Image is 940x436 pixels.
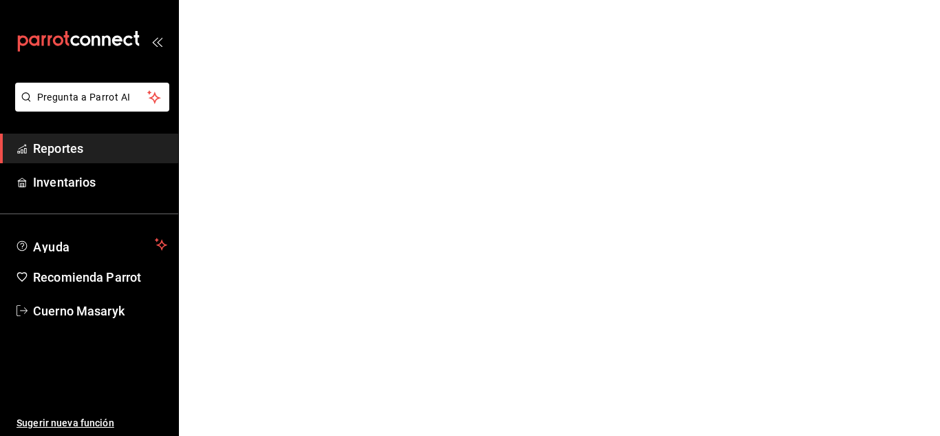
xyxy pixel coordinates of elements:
span: Reportes [33,139,167,158]
button: open_drawer_menu [151,36,162,47]
span: Cuerno Masaryk [33,302,167,320]
span: Inventarios [33,173,167,191]
span: Sugerir nueva función [17,416,167,430]
a: Pregunta a Parrot AI [10,100,169,114]
button: Pregunta a Parrot AI [15,83,169,112]
span: Pregunta a Parrot AI [37,90,148,105]
span: Recomienda Parrot [33,268,167,287]
span: Ayuda [33,236,149,253]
